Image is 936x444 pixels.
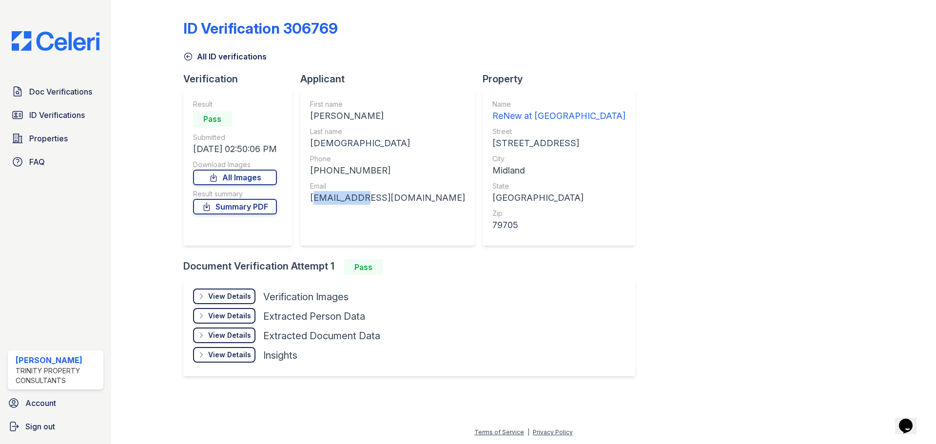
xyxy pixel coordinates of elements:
div: Verification Images [263,290,349,304]
span: Account [25,397,56,409]
div: Street [492,127,625,136]
span: Sign out [25,421,55,432]
div: [PERSON_NAME] [310,109,465,123]
div: [PHONE_NUMBER] [310,164,465,177]
img: CE_Logo_Blue-a8612792a0a2168367f1c8372b55b34899dd931a85d93a1a3d3e32e68fde9ad4.png [4,31,107,51]
a: Sign out [4,417,107,436]
a: Name ReNew at [GEOGRAPHIC_DATA] [492,99,625,123]
div: Midland [492,164,625,177]
span: Doc Verifications [29,86,92,97]
a: ID Verifications [8,105,103,125]
div: Verification [183,72,300,86]
div: Email [310,181,465,191]
div: First name [310,99,465,109]
a: Properties [8,129,103,148]
a: All ID verifications [183,51,267,62]
div: [EMAIL_ADDRESS][DOMAIN_NAME] [310,191,465,205]
div: Zip [492,209,625,218]
a: FAQ [8,152,103,172]
span: FAQ [29,156,45,168]
div: | [527,428,529,436]
div: [DEMOGRAPHIC_DATA] [310,136,465,150]
div: ReNew at [GEOGRAPHIC_DATA] [492,109,625,123]
div: Property [483,72,643,86]
div: Download Images [193,160,277,170]
div: Trinity Property Consultants [16,366,99,386]
div: Name [492,99,625,109]
div: [GEOGRAPHIC_DATA] [492,191,625,205]
div: Phone [310,154,465,164]
a: Doc Verifications [8,82,103,101]
div: Extracted Person Data [263,309,365,323]
div: Result [193,99,277,109]
div: [PERSON_NAME] [16,354,99,366]
div: [STREET_ADDRESS] [492,136,625,150]
div: 79705 [492,218,625,232]
div: [DATE] 02:50:06 PM [193,142,277,156]
span: Properties [29,133,68,144]
div: Result summary [193,189,277,199]
div: Extracted Document Data [263,329,380,343]
div: Insights [263,348,297,362]
div: View Details [208,330,251,340]
div: Applicant [300,72,483,86]
a: Terms of Service [474,428,524,436]
iframe: chat widget [895,405,926,434]
div: Document Verification Attempt 1 [183,259,643,275]
div: View Details [208,291,251,301]
div: View Details [208,350,251,360]
div: Pass [193,111,232,127]
div: ID Verification 306769 [183,19,338,37]
div: City [492,154,625,164]
a: Summary PDF [193,199,277,214]
div: View Details [208,311,251,321]
div: State [492,181,625,191]
span: ID Verifications [29,109,85,121]
a: All Images [193,170,277,185]
a: Privacy Policy [533,428,573,436]
div: Pass [344,259,383,275]
a: Account [4,393,107,413]
div: Submitted [193,133,277,142]
div: Last name [310,127,465,136]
